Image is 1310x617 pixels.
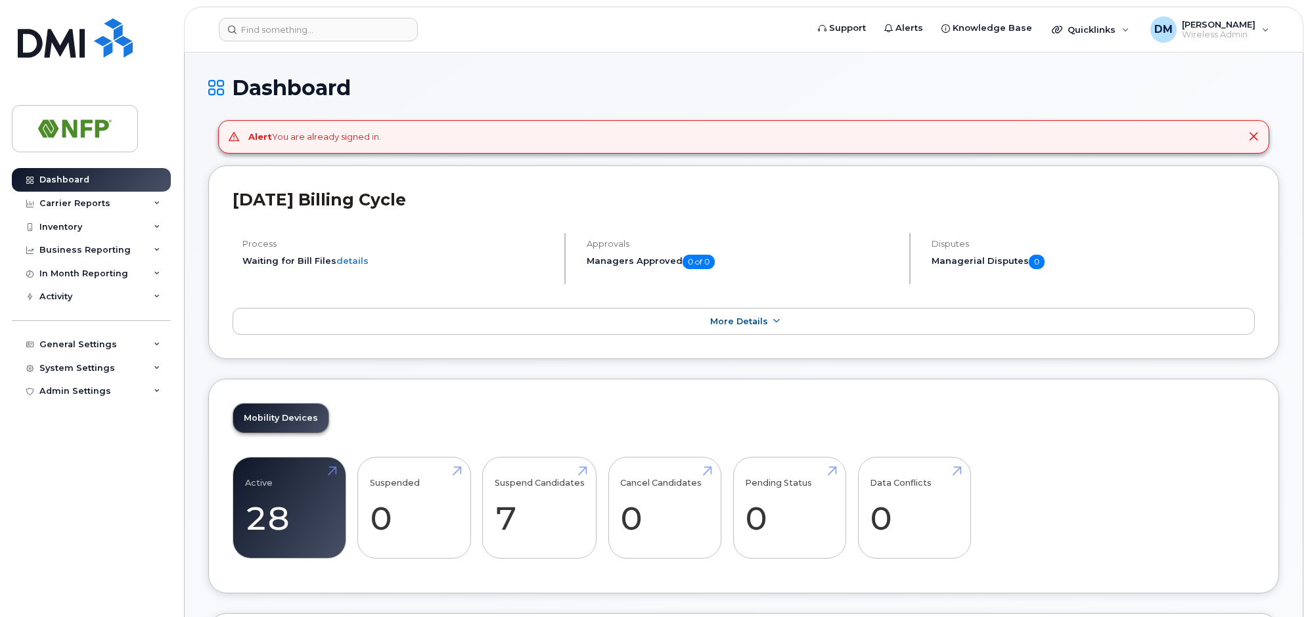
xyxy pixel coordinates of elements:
[208,76,1279,99] h1: Dashboard
[248,131,381,143] div: You are already signed in.
[710,316,768,326] span: More Details
[932,239,1255,249] h4: Disputes
[242,239,553,249] h4: Process
[620,465,709,551] a: Cancel Candidates 0
[587,239,897,249] h4: Approvals
[242,255,553,267] li: Waiting for Bill Files
[370,465,459,551] a: Suspended 0
[745,465,834,551] a: Pending Status 0
[932,255,1255,269] h5: Managerial Disputes
[1029,255,1045,269] span: 0
[870,465,959,551] a: Data Conflicts 0
[495,465,585,551] a: Suspend Candidates 7
[587,255,897,269] h5: Managers Approved
[248,131,272,142] strong: Alert
[683,255,715,269] span: 0 of 0
[336,255,369,266] a: details
[233,190,1255,209] h2: [DATE] Billing Cycle
[245,465,334,551] a: Active 28
[233,404,328,433] a: Mobility Devices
